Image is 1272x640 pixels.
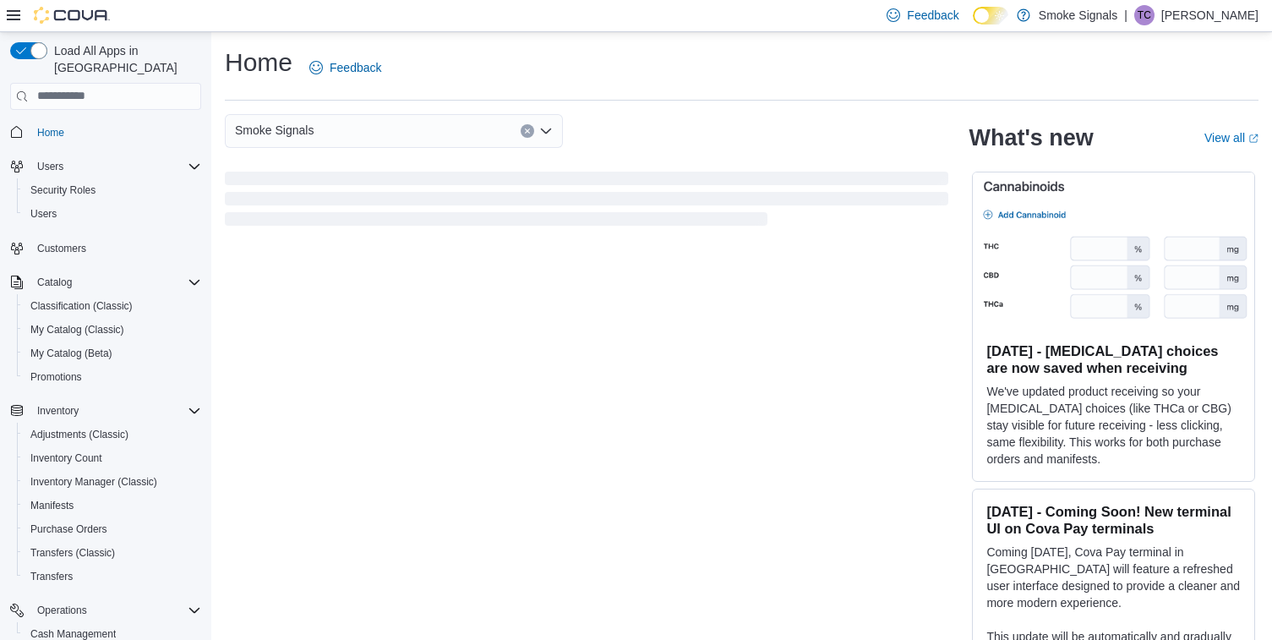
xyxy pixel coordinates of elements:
[17,470,208,494] button: Inventory Manager (Classic)
[24,448,109,468] a: Inventory Count
[24,343,119,364] a: My Catalog (Beta)
[30,451,102,465] span: Inventory Count
[3,155,208,178] button: Users
[30,272,201,293] span: Catalog
[1124,5,1127,25] p: |
[30,123,71,143] a: Home
[24,296,139,316] a: Classification (Classic)
[30,401,201,421] span: Inventory
[24,448,201,468] span: Inventory Count
[3,599,208,622] button: Operations
[303,51,388,85] a: Feedback
[1248,134,1258,144] svg: External link
[17,494,208,517] button: Manifests
[30,600,94,621] button: Operations
[1134,5,1155,25] div: Tory Chickite
[3,236,208,260] button: Customers
[30,156,70,177] button: Users
[17,202,208,226] button: Users
[24,180,201,200] span: Security Roles
[30,347,112,360] span: My Catalog (Beta)
[973,7,1008,25] input: Dark Mode
[24,424,201,445] span: Adjustments (Classic)
[24,543,122,563] a: Transfers (Classic)
[24,343,201,364] span: My Catalog (Beta)
[24,367,89,387] a: Promotions
[24,296,201,316] span: Classification (Classic)
[30,570,73,583] span: Transfers
[225,46,292,79] h1: Home
[24,204,63,224] a: Users
[30,156,201,177] span: Users
[24,204,201,224] span: Users
[17,423,208,446] button: Adjustments (Classic)
[24,320,131,340] a: My Catalog (Classic)
[30,522,107,536] span: Purchase Orders
[24,495,201,516] span: Manifests
[30,401,85,421] button: Inventory
[30,238,93,259] a: Customers
[24,495,80,516] a: Manifests
[30,546,115,560] span: Transfers (Classic)
[30,475,157,489] span: Inventory Manager (Classic)
[539,124,553,138] button: Open list of options
[30,122,201,143] span: Home
[986,342,1241,376] h3: [DATE] - [MEDICAL_DATA] choices are now saved when receiving
[30,428,128,441] span: Adjustments (Classic)
[37,276,72,289] span: Catalog
[1161,5,1258,25] p: [PERSON_NAME]
[1039,5,1117,25] p: Smoke Signals
[3,271,208,294] button: Catalog
[17,294,208,318] button: Classification (Classic)
[986,544,1241,611] p: Coming [DATE], Cova Pay terminal in [GEOGRAPHIC_DATA] will feature a refreshed user interface des...
[24,367,201,387] span: Promotions
[24,519,114,539] a: Purchase Orders
[37,126,64,139] span: Home
[30,272,79,293] button: Catalog
[37,242,86,255] span: Customers
[17,342,208,365] button: My Catalog (Beta)
[17,365,208,389] button: Promotions
[30,370,82,384] span: Promotions
[17,565,208,588] button: Transfers
[330,59,381,76] span: Feedback
[24,566,79,587] a: Transfers
[986,503,1241,537] h3: [DATE] - Coming Soon! New terminal UI on Cova Pay terminals
[3,399,208,423] button: Inventory
[521,124,534,138] button: Clear input
[907,7,958,24] span: Feedback
[34,7,110,24] img: Cova
[24,519,201,539] span: Purchase Orders
[24,320,201,340] span: My Catalog (Classic)
[24,424,135,445] a: Adjustments (Classic)
[30,600,201,621] span: Operations
[235,120,314,140] span: Smoke Signals
[17,318,208,342] button: My Catalog (Classic)
[969,124,1093,151] h2: What's new
[30,499,74,512] span: Manifests
[37,404,79,418] span: Inventory
[986,383,1241,468] p: We've updated product receiving so your [MEDICAL_DATA] choices (like THCa or CBG) stay visible fo...
[24,566,201,587] span: Transfers
[30,183,96,197] span: Security Roles
[30,299,133,313] span: Classification (Classic)
[24,543,201,563] span: Transfers (Classic)
[24,472,201,492] span: Inventory Manager (Classic)
[30,323,124,336] span: My Catalog (Classic)
[17,517,208,541] button: Purchase Orders
[225,175,948,229] span: Loading
[17,178,208,202] button: Security Roles
[47,42,201,76] span: Load All Apps in [GEOGRAPHIC_DATA]
[24,472,164,492] a: Inventory Manager (Classic)
[3,120,208,145] button: Home
[17,541,208,565] button: Transfers (Classic)
[30,238,201,259] span: Customers
[1204,131,1258,145] a: View allExternal link
[24,180,102,200] a: Security Roles
[1138,5,1151,25] span: TC
[37,604,87,617] span: Operations
[30,207,57,221] span: Users
[17,446,208,470] button: Inventory Count
[37,160,63,173] span: Users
